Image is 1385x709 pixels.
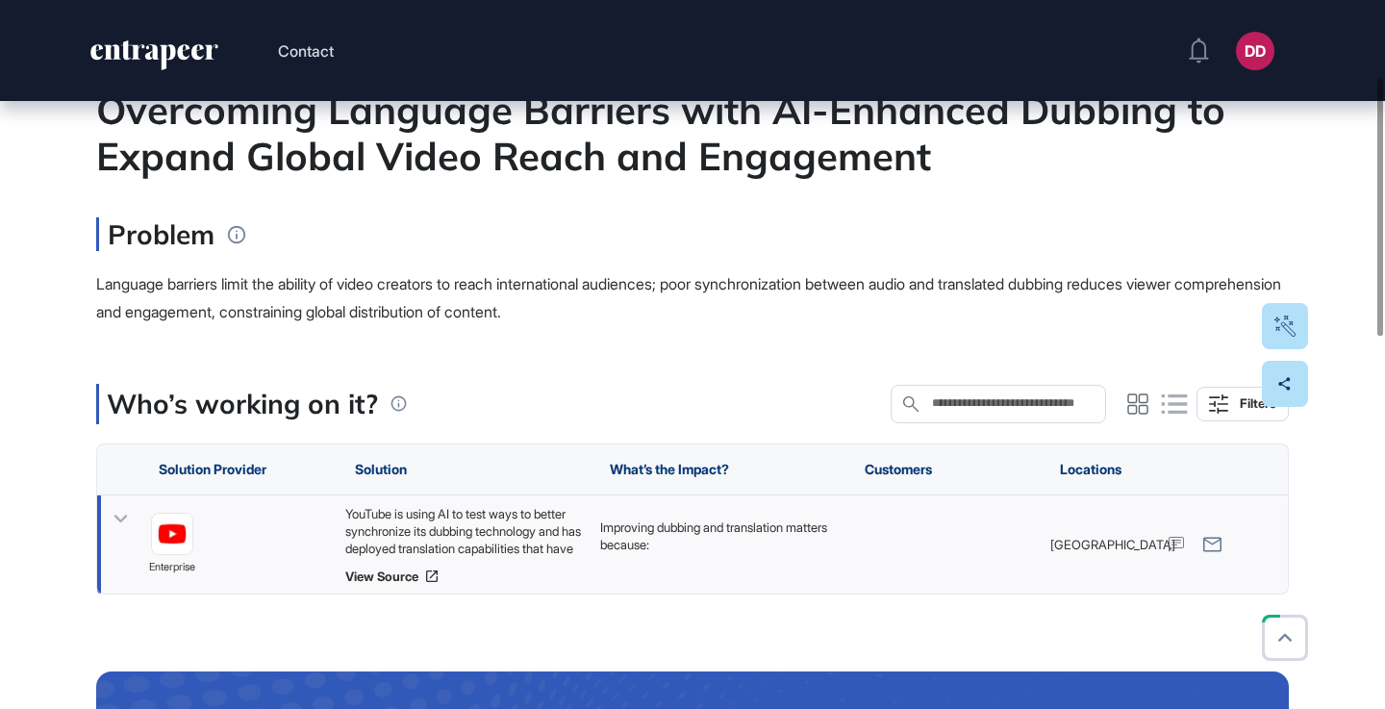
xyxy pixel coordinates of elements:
span: [GEOGRAPHIC_DATA] [1050,535,1175,552]
div: YouTube is using AI to test ways to better synchronize its dubbing technology and has deployed tr... [345,505,581,557]
p: Improving dubbing and translation matters because: [600,519,836,553]
div: Overcoming Language Barriers with AI-Enhanced Dubbing to Expand Global Video Reach and Engagement [96,87,1289,179]
a: image [151,513,193,555]
span: What’s the Impact? [610,462,729,477]
strong: Reach [619,570,655,585]
h3: Problem [96,217,214,251]
div: Filters [1240,395,1276,411]
li: : Enhanced localization enables creators to access audiences across multiple languages, increasin... [619,569,836,691]
img: image [152,514,192,554]
span: Customers [865,462,932,477]
button: Contact [278,38,334,63]
a: entrapeer-logo [88,40,220,77]
span: enterprise [149,559,195,576]
p: Who’s working on it? [107,384,378,424]
button: DD [1236,32,1274,70]
span: Solution [355,462,407,477]
a: View Source [345,569,581,584]
span: Language barriers limit the ability of video creators to reach international audiences; poor sync... [96,274,1281,321]
span: Locations [1060,462,1121,477]
span: Solution Provider [159,462,266,477]
button: Filters [1196,387,1289,421]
